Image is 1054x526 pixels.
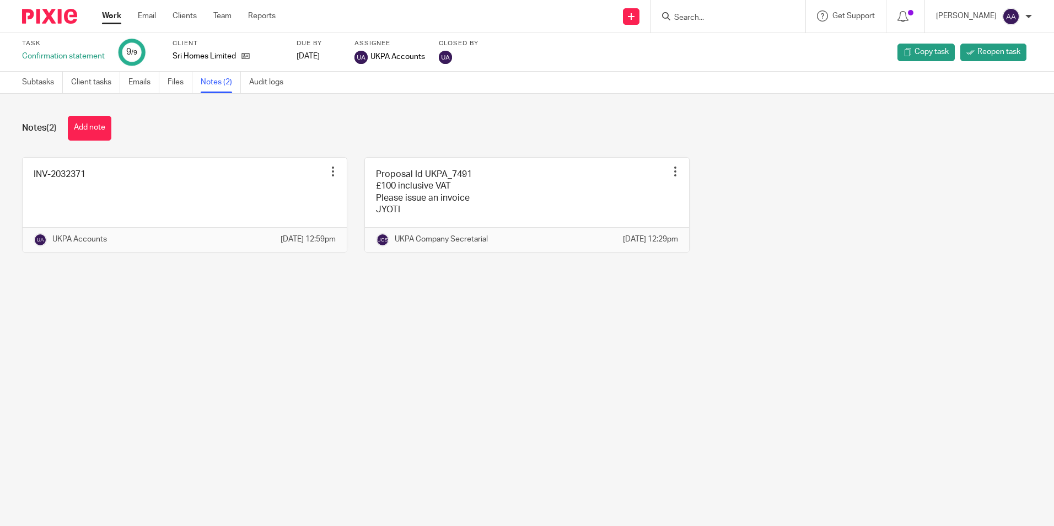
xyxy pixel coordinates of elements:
[915,46,949,57] span: Copy task
[34,233,47,246] img: svg%3E
[22,39,105,48] label: Task
[168,72,192,93] a: Files
[248,10,276,22] a: Reports
[354,39,425,48] label: Assignee
[1002,8,1020,25] img: svg%3E
[281,234,336,245] p: [DATE] 12:59pm
[201,72,241,93] a: Notes (2)
[52,234,107,245] p: UKPA Accounts
[623,234,678,245] p: [DATE] 12:29pm
[241,52,250,60] i: Open client page
[126,46,137,58] div: 9
[22,72,63,93] a: Subtasks
[673,13,772,23] input: Search
[960,44,1026,61] a: Reopen task
[832,12,875,20] span: Get Support
[354,51,368,64] img: UKPA Accounts
[297,39,341,48] label: Due by
[297,51,341,62] div: [DATE]
[128,72,159,93] a: Emails
[249,72,292,93] a: Audit logs
[46,124,57,132] span: (2)
[102,10,121,22] a: Work
[138,10,156,22] a: Email
[977,46,1020,57] span: Reopen task
[173,51,236,62] p: Sri Homes Limited
[897,44,955,61] a: Copy task
[395,234,488,245] p: UKPA Company Secretarial
[22,51,105,62] div: Confirmation statement
[173,39,283,48] label: Client
[173,10,197,22] a: Clients
[22,122,57,134] h1: Notes
[213,10,232,22] a: Team
[71,72,120,93] a: Client tasks
[376,233,389,246] img: svg%3E
[439,51,452,64] img: UKPA Accounts
[439,39,478,48] label: Closed by
[370,51,425,62] span: UKPA Accounts
[131,50,137,56] small: /9
[68,116,111,141] button: Add note
[936,10,997,22] p: [PERSON_NAME]
[22,9,77,24] img: Pixie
